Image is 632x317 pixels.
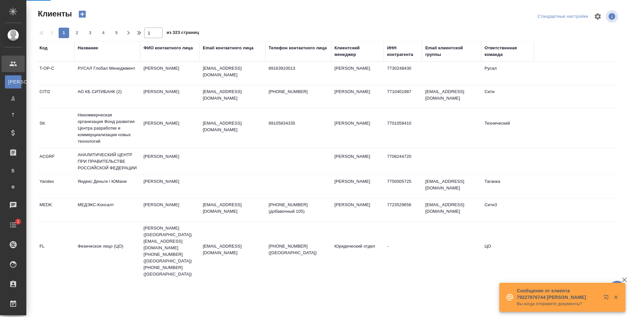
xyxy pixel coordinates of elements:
span: 1 [13,218,23,225]
td: АНАЛИТИЧЕСКИЙ ЦЕНТР ПРИ ПРАВИТЕЛЬСТВЕ РОССИЙСКОЙ ФЕДЕРАЦИИ [74,148,140,175]
td: АО КБ СИТИБАНК (2) [74,85,140,108]
td: [PERSON_NAME] [140,150,199,173]
td: MEDK [36,198,74,221]
span: Клиенты [36,9,72,19]
td: [PERSON_NAME] [331,117,384,140]
td: FL [36,240,74,263]
div: Email клиентской группы [425,45,478,58]
td: [PERSON_NAME] [140,85,199,108]
td: [PERSON_NAME] [331,150,384,173]
button: Создать [74,9,90,20]
td: [PERSON_NAME] [331,175,384,198]
td: - [384,240,422,263]
p: Сообщение от клиента 79227976744 [PERSON_NAME] [517,287,599,301]
button: Открыть в новой вкладке [599,291,615,306]
span: 4 [98,30,109,36]
button: 4 [98,28,109,38]
div: Клиентский менеджер [334,45,381,58]
button: 🙏 [609,281,625,297]
div: Email контактного лица [203,45,253,51]
td: Технический [481,117,534,140]
button: Закрыть [609,294,622,300]
td: Сити3 [481,198,534,221]
td: ЦО [481,240,534,263]
p: [PHONE_NUMBER] [269,88,328,95]
td: 7710401987 [384,85,422,108]
span: 5 [111,30,122,36]
span: Т [8,111,18,118]
p: [PHONE_NUMBER] (добавочный 105) [269,202,328,215]
span: 3 [85,30,95,36]
div: Телефон контактного лица [269,45,327,51]
p: [EMAIL_ADDRESS][DOMAIN_NAME] [203,243,262,256]
td: [PERSON_NAME] [140,117,199,140]
td: [PERSON_NAME] [331,198,384,221]
button: 3 [85,28,95,38]
div: Код [39,45,47,51]
span: Д [8,95,18,102]
p: Вы когда отправите документы? [517,301,599,307]
span: [PERSON_NAME] [8,79,18,85]
td: 7701058410 [384,117,422,140]
td: [PERSON_NAME] ([GEOGRAPHIC_DATA]) [EMAIL_ADDRESS][DOMAIN_NAME] [PHONE_NUMBER] ([GEOGRAPHIC_DATA])... [140,222,199,281]
td: [PERSON_NAME] [140,198,199,221]
td: МЕДЭКС-Консалт [74,198,140,221]
button: 2 [72,28,82,38]
span: Настроить таблицу [590,9,606,24]
div: Название [78,45,98,51]
td: Таганка [481,175,534,198]
td: Юридический отдел [331,240,384,263]
td: Некоммерческая организация Фонд развития Центра разработки и коммерциализации новых технологий [74,109,140,148]
a: [PERSON_NAME] [5,75,21,88]
span: из 323 страниц [167,29,199,38]
a: В [5,164,21,177]
td: T-OP-C [36,62,74,85]
a: Ф [5,181,21,194]
td: [EMAIL_ADDRESS][DOMAIN_NAME] [422,175,481,198]
td: 7723529656 [384,198,422,221]
td: [EMAIL_ADDRESS][DOMAIN_NAME] [422,198,481,221]
button: 5 [111,28,122,38]
td: CITI2 [36,85,74,108]
td: [PERSON_NAME] [331,62,384,85]
td: РУСАЛ Глобал Менеджмент [74,62,140,85]
td: 7730248430 [384,62,422,85]
td: [PERSON_NAME] [140,62,199,85]
div: split button [536,12,590,22]
td: Русал [481,62,534,85]
td: Сити [481,85,534,108]
a: 1 [2,217,25,233]
p: [EMAIL_ADDRESS][DOMAIN_NAME] [203,65,262,78]
td: ACGRF [36,150,74,173]
a: Т [5,108,21,121]
p: [EMAIL_ADDRESS][DOMAIN_NAME] [203,202,262,215]
p: 89105834335 [269,120,328,127]
span: 2 [72,30,82,36]
td: [EMAIL_ADDRESS][DOMAIN_NAME] [422,85,481,108]
p: [PHONE_NUMBER] ([GEOGRAPHIC_DATA]) [269,243,328,256]
td: 7708244720 [384,150,422,173]
div: ИНН контрагента [387,45,419,58]
td: Физическое лицо (ЦО) [74,240,140,263]
span: Посмотреть информацию [606,10,619,23]
td: Yandex [36,175,74,198]
div: ФИО контактного лица [144,45,193,51]
span: Ф [8,184,18,190]
p: [EMAIL_ADDRESS][DOMAIN_NAME] [203,120,262,133]
td: SK [36,117,74,140]
p: [EMAIL_ADDRESS][DOMAIN_NAME] [203,88,262,102]
span: В [8,167,18,174]
a: Д [5,92,21,105]
td: Яндекс Деньги / ЮМани [74,175,140,198]
td: [PERSON_NAME] [331,85,384,108]
td: [PERSON_NAME] [140,175,199,198]
td: 7750005725 [384,175,422,198]
p: 89163910013 [269,65,328,72]
div: Ответственная команда [485,45,531,58]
